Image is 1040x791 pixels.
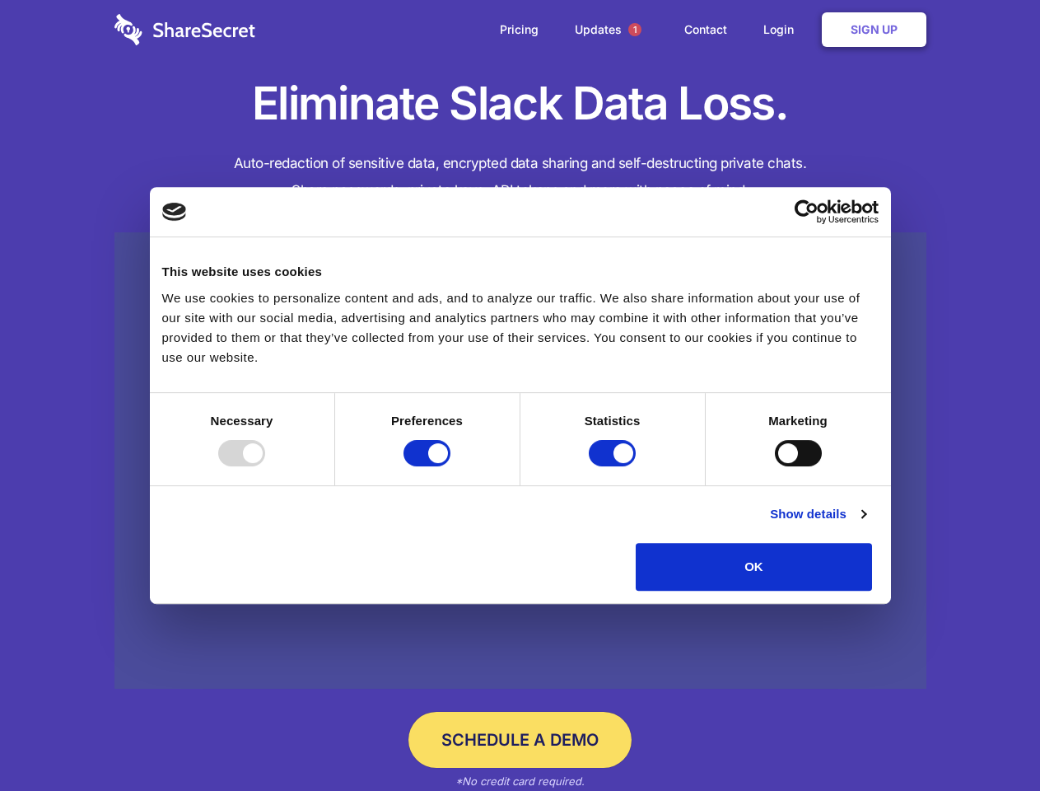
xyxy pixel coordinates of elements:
strong: Necessary [211,414,273,428]
a: Login [747,4,818,55]
a: Contact [668,4,744,55]
h4: Auto-redaction of sensitive data, encrypted data sharing and self-destructing private chats. Shar... [114,150,926,204]
a: Show details [770,504,865,524]
strong: Preferences [391,414,463,428]
div: This website uses cookies [162,262,879,282]
button: OK [636,543,872,591]
a: Wistia video thumbnail [114,232,926,690]
span: 1 [628,23,641,36]
img: logo-wordmark-white-trans-d4663122ce5f474addd5e946df7df03e33cb6a1c49d2221995e7729f52c070b2.svg [114,14,255,45]
a: Pricing [483,4,555,55]
strong: Statistics [585,414,641,428]
img: logo [162,203,187,221]
em: *No credit card required. [455,775,585,788]
a: Usercentrics Cookiebot - opens in a new window [735,199,879,224]
div: We use cookies to personalize content and ads, and to analyze our traffic. We also share informat... [162,288,879,367]
strong: Marketing [768,414,828,428]
a: Schedule a Demo [408,712,632,768]
a: Sign Up [822,12,926,47]
h1: Eliminate Slack Data Loss. [114,74,926,133]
